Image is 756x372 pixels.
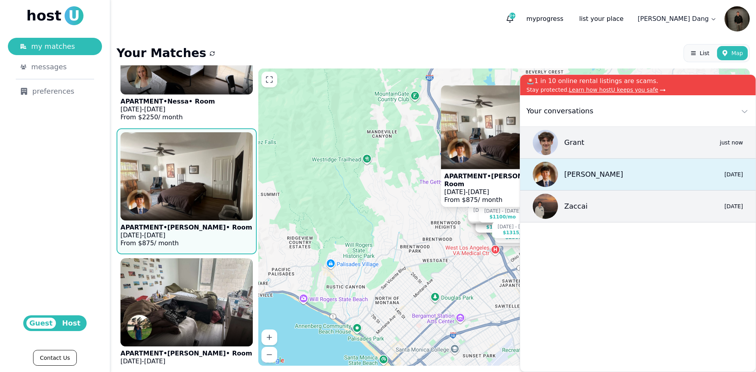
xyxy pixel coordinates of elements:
[718,170,743,178] div: [DATE]
[120,113,215,121] p: From $ 2250 / month
[484,208,521,214] div: [DATE] - [DATE]
[526,15,536,22] span: my
[26,6,83,25] a: hostU
[260,355,286,366] img: Google
[564,137,584,148] p: Grant
[724,6,750,31] img: Daniel Dang avatar
[261,347,277,363] button: Zoom out
[120,98,215,105] p: APARTMENT • Nessa • Room
[441,85,567,207] a: APARTMENTJackson Bae avatarAPARTMENT•[PERSON_NAME]• Room[DATE]-[DATE]From $875/ month
[468,188,489,195] span: [DATE]
[33,350,76,366] a: Contact Us
[8,38,102,55] a: my matches
[120,357,142,365] span: [DATE]
[441,85,567,169] img: APARTMENT
[120,357,252,365] p: -
[117,2,257,128] a: APARTMENTNessa Malin avatarAPARTMENT•Nessa• Room[DATE]-[DATE]From $2250/ month
[26,8,61,24] span: host
[506,237,532,243] div: $1200 /mo
[120,258,253,346] img: APARTMENT
[564,169,623,180] p: [PERSON_NAME]
[533,162,558,187] img: Jackson Bae avatar
[447,137,472,163] img: Jackson Bae avatar
[127,315,152,340] img: Veronica Fuller avatar
[533,130,558,155] img: Grant Walters avatar
[144,105,165,113] span: [DATE]
[127,63,152,88] img: Nessa Malin avatar
[505,234,532,240] div: $2300 /mo
[120,105,215,113] p: -
[638,14,709,24] p: [PERSON_NAME] Dang
[144,231,165,239] span: [DATE]
[261,72,277,87] button: Enter fullscreen
[503,12,517,26] button: 9+
[489,214,516,220] div: $1100 /mo
[718,139,743,146] div: just now
[633,11,721,27] a: [PERSON_NAME] Dang
[526,76,749,86] p: 🚨1 in 10 online rental listings are scams.
[120,105,142,113] span: [DATE]
[444,188,465,195] span: [DATE]
[520,11,570,27] p: progress
[444,172,564,188] p: APARTMENT • [PERSON_NAME] • Room
[59,318,84,329] span: Host
[523,105,593,117] div: Your conversations
[564,201,587,212] p: Zaccai
[26,318,56,329] span: Guest
[731,49,743,57] span: Map
[120,231,252,239] p: -
[509,13,515,19] span: 9+
[486,224,513,230] div: $1101 /mo
[444,188,564,196] p: -
[120,132,253,220] img: APARTMENT
[117,128,257,254] a: APARTMENTJackson Bae avatarAPARTMENT•[PERSON_NAME]• Room[DATE]-[DATE]From $875/ month
[526,86,749,94] p: Stay protected.
[444,196,564,204] p: From $ 875 / month
[8,58,102,76] a: messages
[533,194,558,219] img: Zaccai Ng-Posey avatar
[144,357,165,365] span: [DATE]
[261,329,277,345] button: Zoom in
[473,207,510,213] div: [DATE] - [DATE]
[481,218,518,224] div: [DATE] - [DATE]
[31,41,75,52] span: my matches
[260,355,286,366] a: Open this area in Google Maps (opens a new window)
[717,46,748,60] button: Map
[686,46,714,60] button: List
[120,231,142,239] span: [DATE]
[120,224,252,231] p: APARTMENT • [PERSON_NAME] • Room
[120,350,252,357] p: APARTMENT • [PERSON_NAME] • Room
[20,86,89,97] div: preferences
[718,202,743,210] div: [DATE]
[127,189,152,214] img: Jackson Bae avatar
[498,224,534,229] div: [DATE] - [DATE]
[120,239,252,247] p: From $ 875 / month
[117,46,206,60] h1: Your Matches
[503,229,529,235] div: $1315 /mo
[31,61,67,72] span: messages
[573,11,630,27] a: list your place
[65,6,83,25] span: U
[700,49,709,57] span: List
[569,87,658,93] span: Learn how hostU keeps you safe
[8,83,102,100] a: preferences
